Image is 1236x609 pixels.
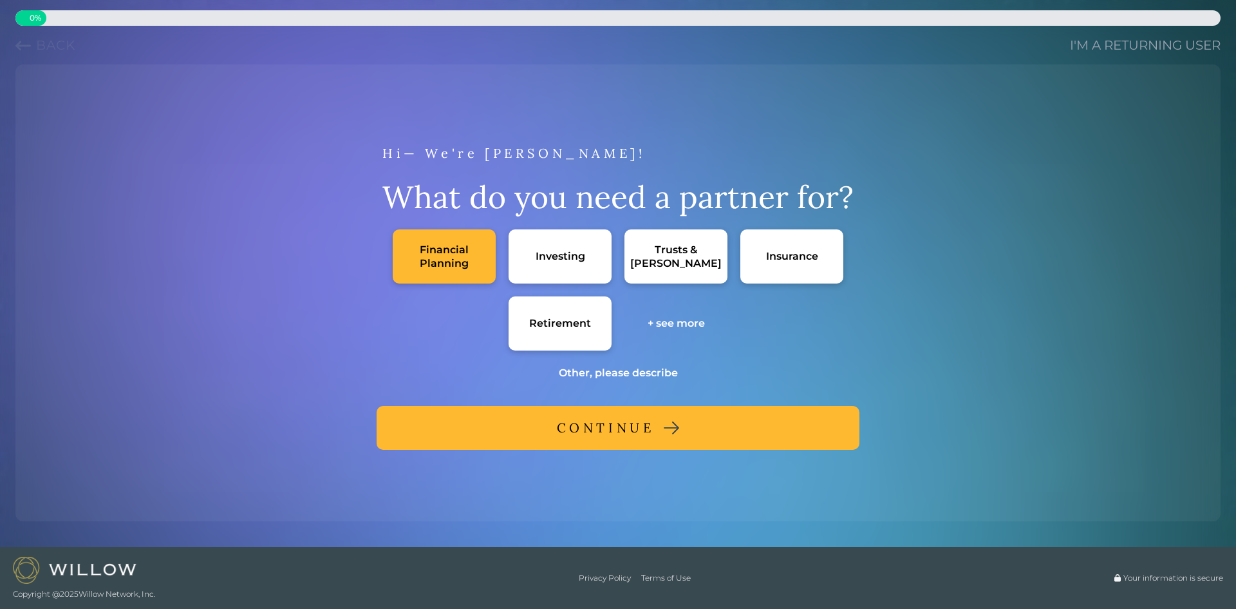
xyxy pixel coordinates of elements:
[557,416,655,440] div: CONTINUE
[13,589,155,599] span: Copyright @ 2025 Willow Network, Inc.
[382,142,854,165] div: Hi— We're [PERSON_NAME]!
[1123,573,1223,583] span: Your information is secure
[536,249,585,263] div: Investing
[13,557,136,583] img: Willow logo
[36,37,75,53] span: Back
[766,249,818,263] div: Insurance
[382,178,854,217] div: What do you need a partner for?
[15,10,46,26] div: 0% complete
[579,573,631,583] a: Privacy Policy
[630,243,722,270] div: Trusts & [PERSON_NAME]
[1070,36,1221,54] a: I'm a returning user
[559,366,678,380] div: Other, please describe
[641,573,691,583] a: Terms of Use
[648,316,705,330] div: + see more
[406,243,483,270] div: Financial Planning
[529,316,591,330] div: Retirement
[15,13,41,23] span: 0 %
[377,406,859,450] button: CONTINUE
[15,36,75,54] button: Previous question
